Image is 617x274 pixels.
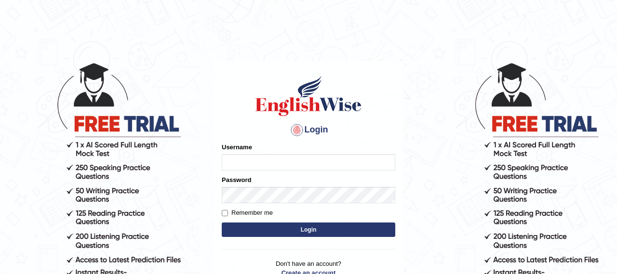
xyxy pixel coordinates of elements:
[222,222,395,237] button: Login
[222,210,228,216] input: Remember me
[222,208,273,218] label: Remember me
[222,175,251,184] label: Password
[222,143,252,152] label: Username
[222,122,395,138] h4: Login
[254,74,363,117] img: Logo of English Wise sign in for intelligent practice with AI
